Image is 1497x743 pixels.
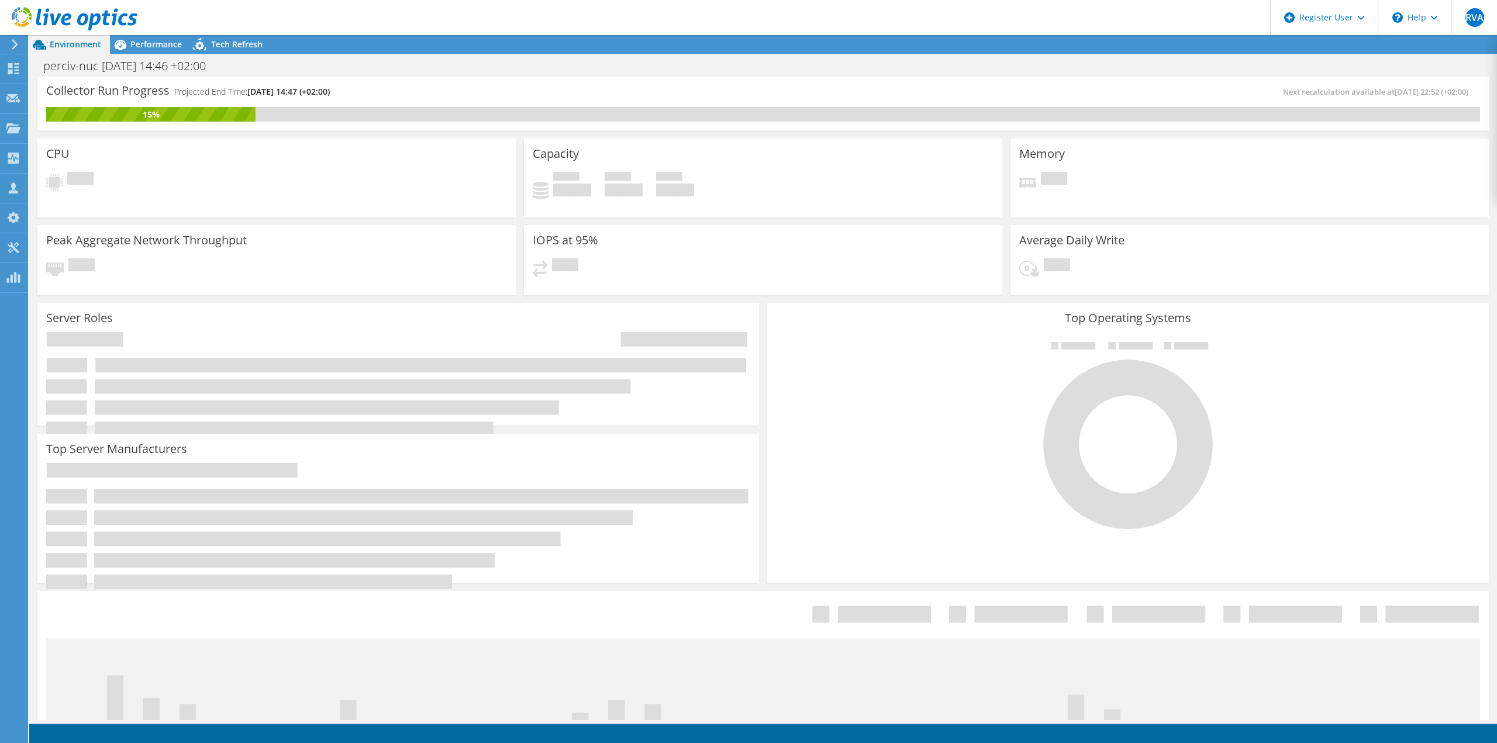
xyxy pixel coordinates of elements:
h3: Average Daily Write [1019,234,1125,247]
span: Environment [50,39,101,50]
span: Pending [1041,172,1067,188]
span: Tech Refresh [211,39,263,50]
h3: Peak Aggregate Network Throughput [46,234,247,247]
span: Performance [130,39,182,50]
span: Next recalculation available at [1283,87,1474,97]
span: Pending [67,172,94,188]
div: 15% [46,108,256,121]
h3: Server Roles [46,312,113,324]
span: [DATE] 14:47 (+02:00) [247,86,330,97]
h3: Capacity [533,147,579,160]
h4: 0 GiB [656,184,694,196]
span: [DATE] 22:52 (+02:00) [1395,87,1468,97]
h1: perciv-nuc [DATE] 14:46 +02:00 [38,60,224,72]
h3: Top Server Manufacturers [46,443,187,455]
span: Pending [552,258,578,274]
h4: Projected End Time: [174,85,330,98]
h4: 0 GiB [553,184,591,196]
span: Total [656,172,682,184]
span: Free [605,172,631,184]
h3: Memory [1019,147,1065,160]
h3: Top Operating Systems [776,312,1480,324]
span: Pending [68,258,95,274]
h3: CPU [46,147,70,160]
h3: IOPS at 95% [533,234,598,247]
span: RVA [1465,8,1484,27]
svg: \n [1392,12,1403,23]
h4: 0 GiB [605,184,643,196]
span: Used [553,172,580,184]
span: Pending [1044,258,1070,274]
